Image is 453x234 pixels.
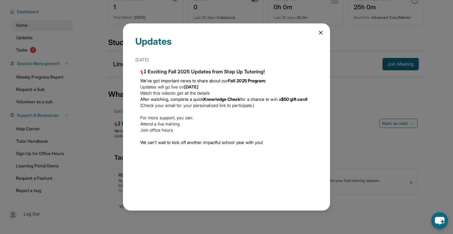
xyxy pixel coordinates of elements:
[140,84,313,90] li: Updates will go live on
[184,84,198,89] strong: [DATE]
[140,140,263,145] span: We can’t wait to kick off another impactful school year with you!
[281,96,307,102] strong: $50 gift card
[140,121,180,126] a: Attend a live training
[135,54,318,65] div: [DATE]
[140,96,203,102] span: After watching, complete a quick
[431,212,448,229] button: chat-button
[135,36,318,54] div: Updates
[228,78,266,83] strong: Fall 2025 Program:
[140,90,313,96] li: to get all the details
[140,96,313,109] li: (Check your email for your personalized link to participate.)
[240,96,281,102] span: for a chance to win a
[203,96,240,102] strong: Knowledge Check
[140,68,313,75] div: 📢 Exciting Fall 2025 Updates from Step Up Tutoring!
[140,127,173,133] a: Join office hours
[140,90,172,96] a: Watch this video
[140,78,228,83] span: We’ve got important news to share about our
[140,115,313,121] p: For more support, you can:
